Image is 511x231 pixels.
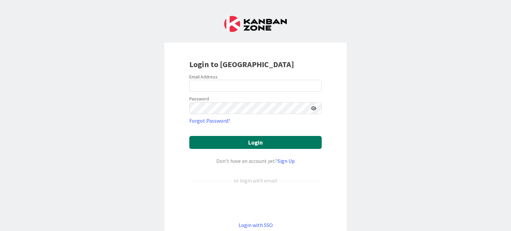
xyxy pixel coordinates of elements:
label: Password [189,95,209,102]
label: Email Address [189,74,218,80]
div: Don’t have an account yet? [189,157,322,165]
a: Sign Up [277,158,295,164]
iframe: Sign in with Google Button [186,195,325,210]
a: Forgot Password? [189,117,230,125]
b: Login to [GEOGRAPHIC_DATA] [189,59,294,69]
a: Login with SSO [239,222,273,228]
img: Kanban Zone [224,16,287,32]
button: Login [189,136,322,149]
div: or login with email [232,176,279,184]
